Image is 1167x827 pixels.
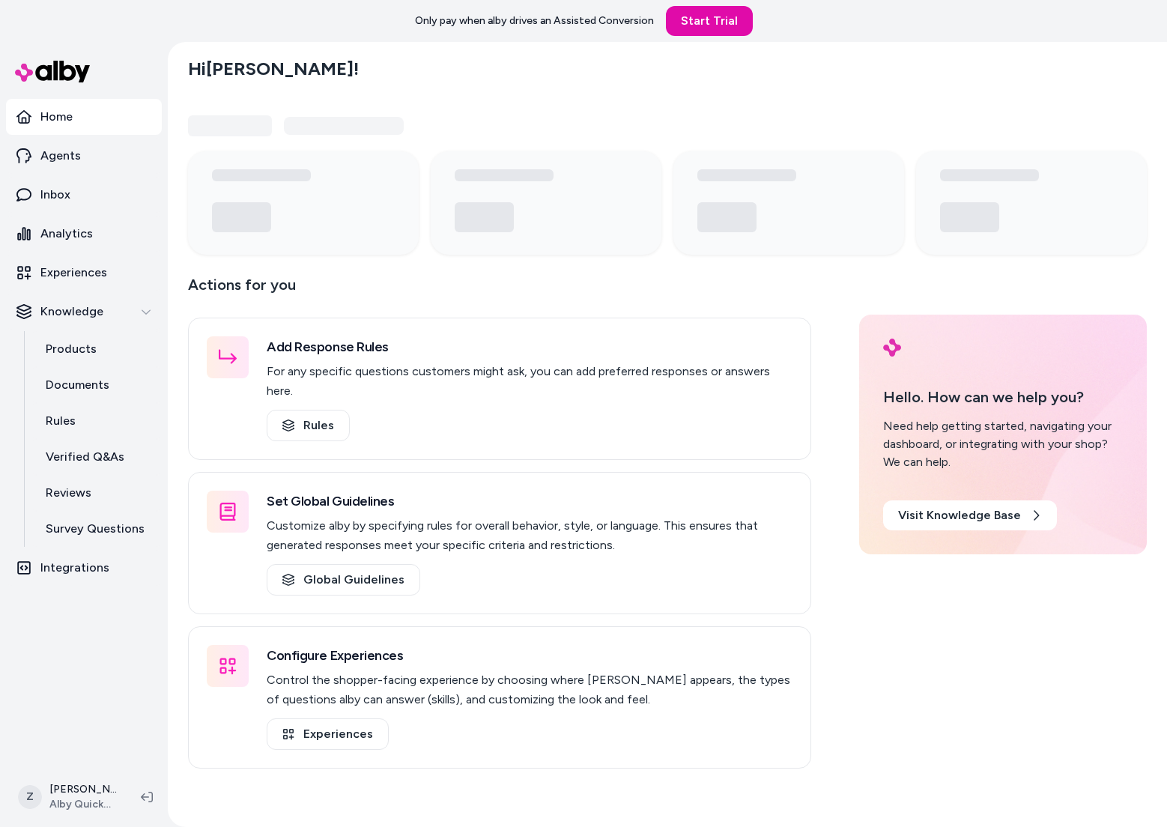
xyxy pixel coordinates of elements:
h3: Add Response Rules [267,336,792,357]
a: Start Trial [666,6,753,36]
p: Rules [46,412,76,430]
img: alby Logo [15,61,90,82]
h3: Set Global Guidelines [267,491,792,512]
p: Verified Q&As [46,448,124,466]
a: Rules [267,410,350,441]
a: Experiences [6,255,162,291]
a: Survey Questions [31,511,162,547]
button: Z[PERSON_NAME]Alby QuickStart Store [9,773,129,821]
p: Hello. How can we help you? [883,386,1123,408]
p: Analytics [40,225,93,243]
a: Agents [6,138,162,174]
a: Experiences [267,718,389,750]
button: Knowledge [6,294,162,330]
a: Rules [31,403,162,439]
p: Survey Questions [46,520,145,538]
p: Products [46,340,97,358]
img: alby Logo [883,339,901,357]
a: Documents [31,367,162,403]
a: Global Guidelines [267,564,420,596]
span: Z [18,785,42,809]
a: Reviews [31,475,162,511]
a: Verified Q&As [31,439,162,475]
p: Only pay when alby drives an Assisted Conversion [415,13,654,28]
p: Inbox [40,186,70,204]
div: Need help getting started, navigating your dashboard, or integrating with your shop? We can help. [883,417,1123,471]
p: Control the shopper-facing experience by choosing where [PERSON_NAME] appears, the types of quest... [267,670,792,709]
h3: Configure Experiences [267,645,792,666]
a: Analytics [6,216,162,252]
p: Agents [40,147,81,165]
a: Home [6,99,162,135]
p: Integrations [40,559,109,577]
p: Home [40,108,73,126]
p: For any specific questions customers might ask, you can add preferred responses or answers here. [267,362,792,401]
p: Experiences [40,264,107,282]
p: Customize alby by specifying rules for overall behavior, style, or language. This ensures that ge... [267,516,792,555]
h2: Hi [PERSON_NAME] ! [188,58,359,80]
p: Documents [46,376,109,394]
p: Actions for you [188,273,811,309]
span: Alby QuickStart Store [49,797,117,812]
a: Integrations [6,550,162,586]
a: Visit Knowledge Base [883,500,1057,530]
p: [PERSON_NAME] [49,782,117,797]
a: Inbox [6,177,162,213]
a: Products [31,331,162,367]
p: Reviews [46,484,91,502]
p: Knowledge [40,303,103,321]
